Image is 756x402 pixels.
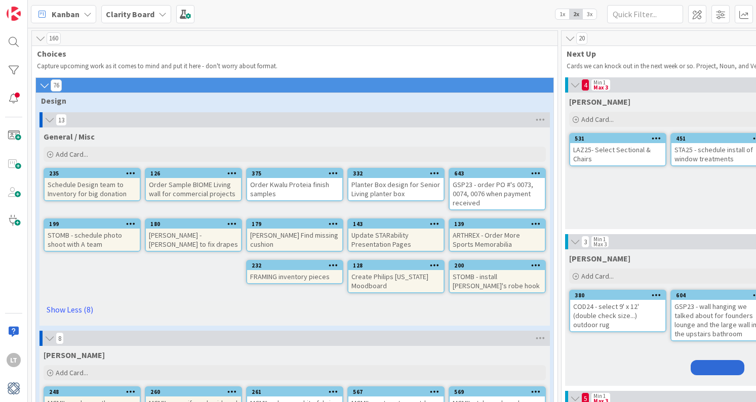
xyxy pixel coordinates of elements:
[450,219,545,229] div: 139
[450,169,545,178] div: 643
[570,291,665,300] div: 380
[247,270,342,283] div: FRAMING inventory pieces
[593,393,606,398] div: Min 1
[581,272,614,281] span: Add Card...
[247,219,342,229] div: 179
[570,143,665,165] div: LAZ25- Select Sectional & Chairs
[37,62,552,70] p: Capture upcoming work as it comes to mind and put it here - don't worry about format.
[47,32,61,44] span: 160
[593,80,606,85] div: Min 1
[570,300,665,331] div: COD24 - select 9' x 12' (double check size...) outdoor rug
[569,97,630,107] span: Gina
[570,291,665,331] div: 380COD24 - select 9' x 12' (double check size...) outdoor rug
[41,96,541,106] span: Design
[45,219,140,251] div: 199STOMB - schedule photo shoot with A team
[247,387,342,396] div: 261
[150,170,241,177] div: 126
[106,9,154,19] b: Clarity Board
[252,170,342,177] div: 375
[353,262,444,269] div: 128
[583,9,596,19] span: 3x
[150,388,241,395] div: 260
[51,79,62,92] span: 76
[348,178,444,200] div: Planter Box design for Senior Living planter box
[56,114,67,126] span: 13
[450,219,545,251] div: 139ARTHREX - Order More Sports Memorabilia
[450,178,545,209] div: GSP23 - order PO #'s 0073, 0074, 0076 when payment received
[45,169,140,178] div: 235
[593,85,608,90] div: Max 3
[52,8,79,20] span: Kanban
[45,229,140,251] div: STOMB - schedule photo shoot with A team
[450,229,545,251] div: ARTHREX - Order More Sports Memorabilia
[607,5,683,23] input: Quick Filter...
[450,169,545,209] div: 643GSP23 - order PO #'s 0073, 0074, 0076 when payment received
[348,387,444,396] div: 567
[348,261,444,292] div: 128Create Philips [US_STATE] Moodboard
[146,219,241,229] div: 180
[570,134,665,143] div: 531
[555,9,569,19] span: 1x
[348,270,444,292] div: Create Philips [US_STATE] Moodboard
[593,237,606,242] div: Min 1
[353,220,444,228] div: 143
[247,261,342,270] div: 232
[348,169,444,178] div: 332
[150,220,241,228] div: 180
[581,115,614,124] span: Add Card...
[450,270,545,292] div: STOMB - install [PERSON_NAME]'s robe hook
[146,219,241,251] div: 180[PERSON_NAME] - [PERSON_NAME] to fix drapes
[569,9,583,19] span: 2x
[247,178,342,200] div: Order Kwalu Proteia finish samples
[581,79,589,91] span: 4
[247,229,342,251] div: [PERSON_NAME] Find missing cushion
[348,229,444,251] div: Update STARability Presentation Pages
[56,368,88,377] span: Add Card...
[146,169,241,200] div: 126Order Sample BIOME Living wall for commercial projects
[348,169,444,200] div: 332Planter Box design for Senior Living planter box
[49,220,140,228] div: 199
[56,150,88,159] span: Add Card...
[252,388,342,395] div: 261
[146,229,241,251] div: [PERSON_NAME] - [PERSON_NAME] to fix drapes
[348,219,444,229] div: 143
[454,170,545,177] div: 643
[454,262,545,269] div: 200
[7,381,21,395] img: avatar
[247,169,342,178] div: 375
[45,387,140,396] div: 248
[49,170,140,177] div: 235
[45,178,140,200] div: Schedule Design team to Inventory for big donation
[450,387,545,396] div: 569
[348,261,444,270] div: 128
[593,242,607,247] div: Max 3
[450,261,545,270] div: 200
[570,134,665,165] div: 531LAZ25- Select Sectional & Chairs
[45,169,140,200] div: 235Schedule Design team to Inventory for big donation
[44,131,95,142] span: General / Misc
[37,49,545,59] span: Choices
[581,236,589,248] span: 3
[252,220,342,228] div: 179
[7,353,21,367] div: LT
[7,7,21,21] img: Visit kanbanzone.com
[44,350,105,360] span: MCMIL McMillon
[353,170,444,177] div: 332
[348,219,444,251] div: 143Update STARability Presentation Pages
[146,169,241,178] div: 126
[44,301,546,318] a: Show Less (8)
[247,261,342,283] div: 232FRAMING inventory pieces
[353,388,444,395] div: 567
[569,253,630,263] span: Lisa T.
[576,32,587,44] span: 20
[454,220,545,228] div: 139
[49,388,140,395] div: 248
[575,135,665,142] div: 531
[454,388,545,395] div: 569
[247,219,342,251] div: 179[PERSON_NAME] Find missing cushion
[450,261,545,292] div: 200STOMB - install [PERSON_NAME]'s robe hook
[45,219,140,229] div: 199
[146,178,241,200] div: Order Sample BIOME Living wall for commercial projects
[575,292,665,299] div: 380
[252,262,342,269] div: 232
